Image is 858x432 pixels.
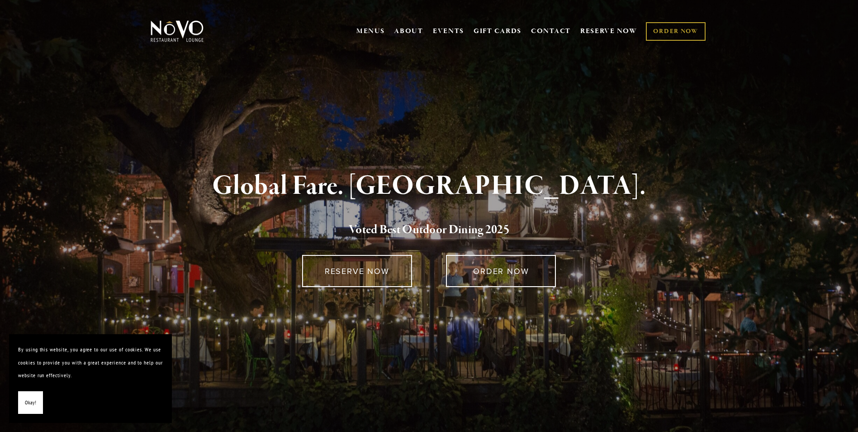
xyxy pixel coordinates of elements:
a: RESERVE NOW [580,23,637,40]
a: ORDER NOW [446,255,556,287]
section: Cookie banner [9,334,172,423]
p: By using this website, you agree to our use of cookies. We use cookies to provide you with a grea... [18,343,163,382]
strong: Global Fare. [GEOGRAPHIC_DATA]. [212,169,646,203]
a: ABOUT [394,27,423,36]
a: ORDER NOW [646,22,705,41]
a: MENUS [356,27,385,36]
a: GIFT CARDS [474,23,521,40]
a: RESERVE NOW [302,255,412,287]
h2: 5 [166,221,693,240]
img: Novo Restaurant &amp; Lounge [149,20,205,43]
span: Okay! [25,396,36,409]
a: Voted Best Outdoor Dining 202 [349,222,503,239]
a: CONTACT [531,23,571,40]
button: Okay! [18,391,43,414]
a: EVENTS [433,27,464,36]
